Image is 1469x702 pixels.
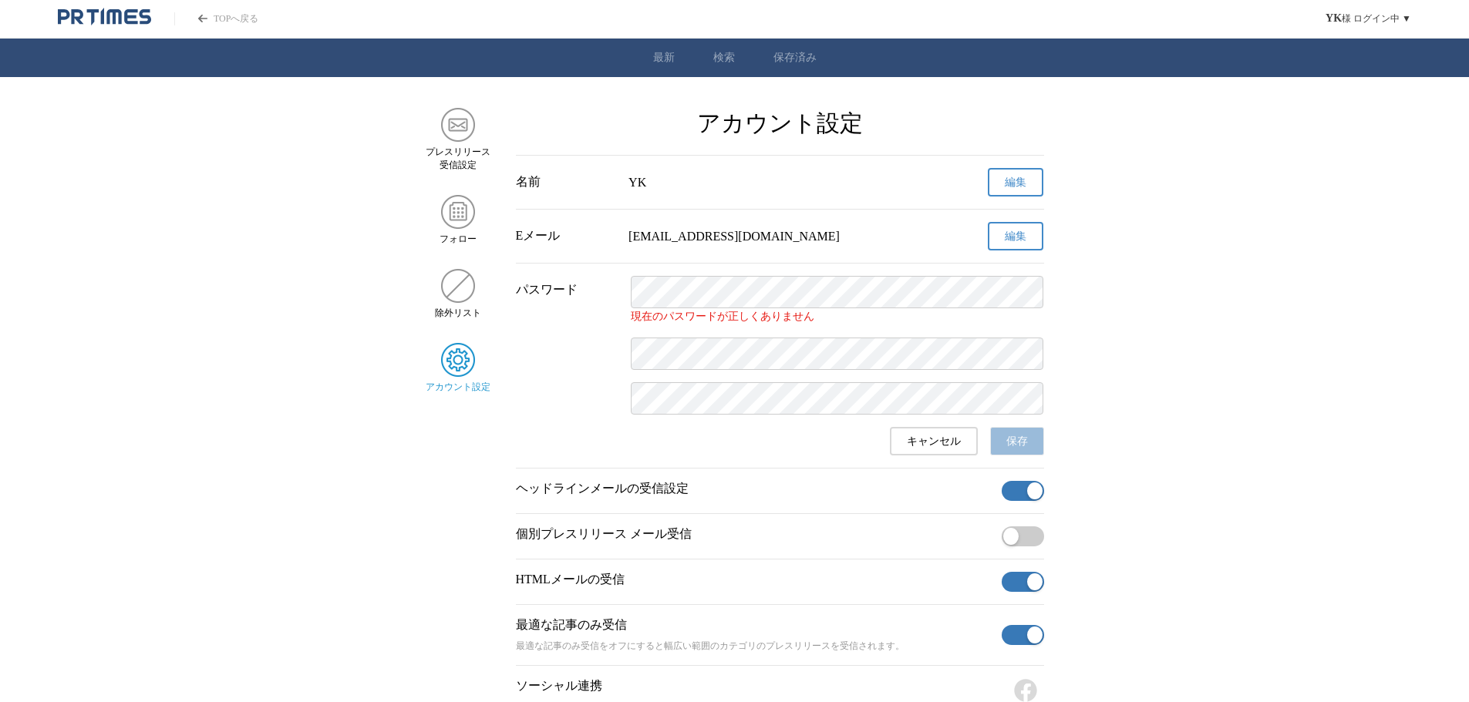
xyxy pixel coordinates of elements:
[426,146,490,172] span: プレスリリース 受信設定
[516,640,996,653] p: 最適な記事のみ受信をオフにすると幅広い範囲のカテゴリのプレスリリースを受信されます。
[441,343,475,377] img: アカウント設定
[441,108,475,142] img: プレスリリース 受信設定
[890,427,978,455] button: キャンセル
[628,230,931,244] div: [EMAIL_ADDRESS][DOMAIN_NAME]
[441,269,475,303] img: 除外リスト
[426,343,491,394] a: アカウント設定アカウント設定
[426,195,491,246] a: フォローフォロー
[1005,230,1026,244] span: 編集
[1006,435,1028,448] span: 保存
[516,228,617,244] div: Eメール
[988,168,1043,196] button: 編集
[1005,176,1026,190] span: 編集
[773,51,817,65] a: 保存済み
[516,481,996,497] p: ヘッドラインメールの受信設定
[426,269,491,320] a: 除外リスト除外リスト
[990,427,1044,455] button: 保存
[713,51,735,65] a: 検索
[516,108,1044,139] h2: アカウント設定
[1326,12,1342,25] span: YK
[426,108,491,172] a: プレスリリース 受信設定プレスリリース 受信設定
[441,195,475,229] img: フォロー
[435,307,481,320] span: 除外リスト
[907,435,961,448] span: キャンセル
[628,176,931,190] div: YK
[516,617,996,633] p: 最適な記事のみ受信
[426,381,490,394] span: アカウント設定
[516,282,619,298] div: パスワード
[516,526,996,542] p: 個別プレスリリース メール受信
[516,678,1001,694] p: ソーシャル連携
[653,51,675,65] a: 最新
[516,174,617,190] div: 名前
[516,572,996,588] p: HTMLメールの受信
[988,222,1043,250] button: 編集
[440,233,477,246] span: フォロー
[631,308,1043,325] div: 現在のパスワードが正しくありません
